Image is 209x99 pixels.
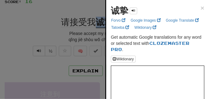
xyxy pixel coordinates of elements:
[133,24,158,31] a: Wiktionary
[111,56,136,62] button: Wiktionary
[201,4,204,11] span: ×
[201,5,204,11] button: Close
[129,17,163,24] a: Google Images
[111,34,204,53] p: Get automatic Google translations for any word or selected text with .
[109,17,127,24] a: Forvo
[164,17,201,24] a: Google Translate
[111,41,189,52] a: Clozemaster Pro
[109,24,131,31] a: Tatoeba
[111,6,128,15] strong: 诚挚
